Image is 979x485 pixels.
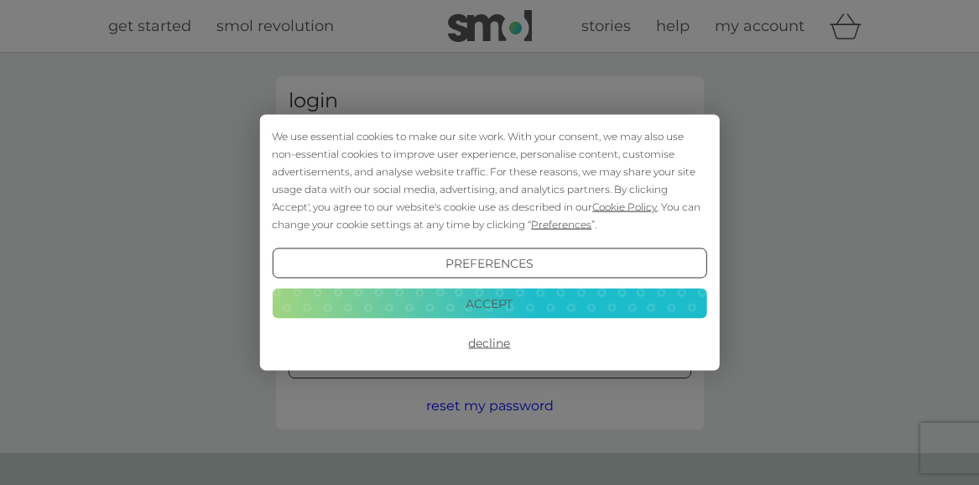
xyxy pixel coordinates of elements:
[592,201,657,213] span: Cookie Policy
[272,288,706,318] button: Accept
[272,128,706,233] div: We use essential cookies to make our site work. With your consent, we may also use non-essential ...
[272,328,706,358] button: Decline
[259,115,719,371] div: Cookie Consent Prompt
[531,218,591,231] span: Preferences
[272,248,706,279] button: Preferences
